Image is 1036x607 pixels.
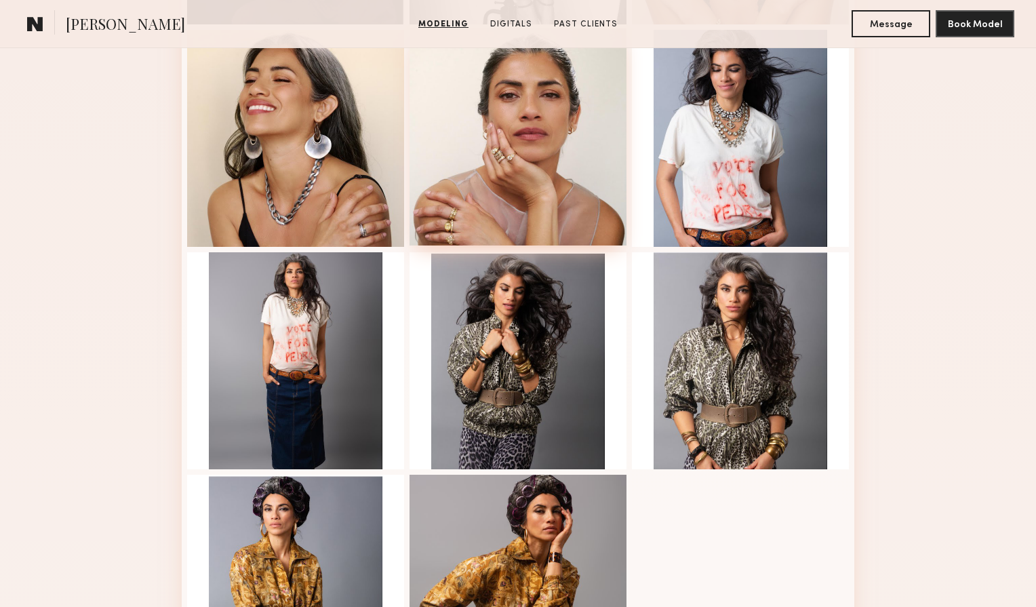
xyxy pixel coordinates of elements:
[413,18,474,31] a: Modeling
[66,14,185,37] span: [PERSON_NAME]
[936,10,1014,37] button: Book Model
[485,18,538,31] a: Digitals
[852,10,930,37] button: Message
[549,18,623,31] a: Past Clients
[936,18,1014,29] a: Book Model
